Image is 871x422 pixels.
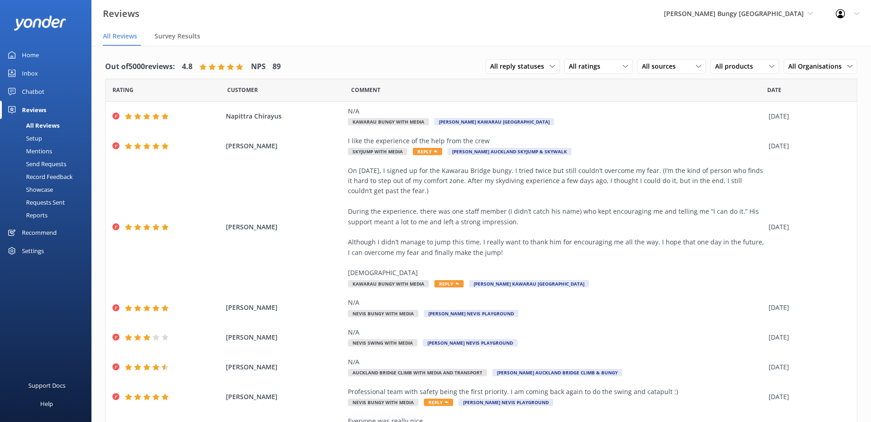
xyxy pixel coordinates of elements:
span: [PERSON_NAME] [226,222,344,232]
a: Reports [5,209,91,222]
h3: Reviews [103,6,139,21]
span: SkyJump with Media [348,148,407,155]
span: [PERSON_NAME] Auckland SkyJump & SkyWalk [448,148,572,155]
span: [PERSON_NAME] Kawarau [GEOGRAPHIC_DATA] [469,280,589,287]
img: yonder-white-logo.png [14,16,66,31]
div: [DATE] [769,141,845,151]
span: [PERSON_NAME] [226,141,344,151]
span: All Reviews [103,32,137,41]
span: [PERSON_NAME] [226,332,344,342]
span: Nevis Bungy with Media [348,310,418,317]
span: Kawarau Bungy with Media [348,118,429,125]
a: Requests Sent [5,196,91,209]
div: Reports [5,209,48,222]
span: [PERSON_NAME] Nevis Playground [423,339,518,346]
span: [PERSON_NAME] [226,392,344,402]
div: [DATE] [769,111,845,121]
div: N/A [348,327,764,337]
div: Requests Sent [5,196,65,209]
div: Send Requests [5,157,66,170]
div: [DATE] [769,392,845,402]
span: [PERSON_NAME] [226,303,344,313]
div: I like the experience of the help from the crew [348,136,764,146]
div: Help [40,395,53,413]
span: [PERSON_NAME] [226,362,344,372]
span: All reply statuses [490,61,550,71]
div: [DATE] [769,332,845,342]
span: [PERSON_NAME] Kawarau [GEOGRAPHIC_DATA] [434,118,554,125]
div: All Reviews [5,119,59,132]
span: [PERSON_NAME] Auckland Bridge Climb & Bungy [492,369,622,376]
div: Support Docs [28,376,65,395]
span: All Organisations [788,61,847,71]
div: On [DATE], I signed up for the Kawarau Bridge bungy. I tried twice but still couldn’t overcome my... [348,166,764,278]
span: Survey Results [155,32,200,41]
div: [DATE] [769,303,845,313]
div: Recommend [22,223,57,242]
div: [DATE] [769,362,845,372]
span: Kawarau Bungy with Media [348,280,429,287]
span: Nevis Bungy with Media [348,399,418,406]
div: Showcase [5,183,53,196]
h4: Out of 5000 reviews: [105,61,175,73]
div: N/A [348,357,764,367]
span: All products [715,61,759,71]
a: Showcase [5,183,91,196]
a: Record Feedback [5,170,91,183]
div: Setup [5,132,42,145]
h4: 89 [273,61,281,73]
span: Auckland Bridge Climb with Media and Transport [348,369,487,376]
div: Settings [22,242,44,260]
span: Date [227,86,258,94]
div: N/A [348,106,764,116]
span: Reply [413,148,442,155]
div: Professional team with safety being the first priority. I am coming back again to do the swing an... [348,387,764,397]
div: Mentions [5,145,52,157]
div: N/A [348,298,764,308]
span: Date [112,86,134,94]
div: Reviews [22,101,46,119]
span: Nevis Swing with Media [348,339,417,346]
div: Chatbot [22,82,44,101]
span: [PERSON_NAME] Bungy [GEOGRAPHIC_DATA] [664,9,804,18]
a: All Reviews [5,119,91,132]
a: Send Requests [5,157,91,170]
span: [PERSON_NAME] Nevis Playground [459,399,553,406]
span: All sources [642,61,681,71]
span: Question [351,86,380,94]
span: Napittra Chirayus [226,111,344,121]
span: Reply [434,280,464,287]
div: [DATE] [769,222,845,232]
h4: 4.8 [182,61,192,73]
h4: NPS [251,61,266,73]
span: Reply [424,399,453,406]
span: [PERSON_NAME] Nevis Playground [424,310,518,317]
span: Date [767,86,781,94]
span: All ratings [569,61,606,71]
a: Setup [5,132,91,145]
div: Record Feedback [5,170,73,183]
div: Inbox [22,64,38,82]
div: Home [22,46,39,64]
a: Mentions [5,145,91,157]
